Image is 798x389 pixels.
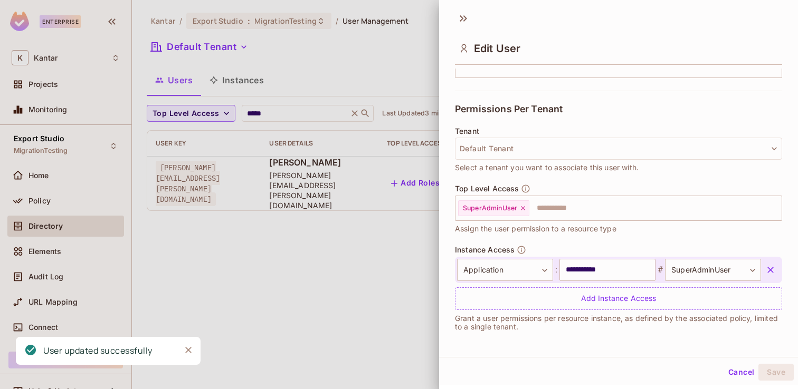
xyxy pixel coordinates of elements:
[455,138,782,160] button: Default Tenant
[455,246,515,254] span: Instance Access
[665,259,761,281] div: SuperAdminUser
[180,342,196,358] button: Close
[463,204,517,212] span: SuperAdminUser
[43,344,153,357] div: User updated successfully
[455,223,616,235] span: Assign the user permission to a resource type
[455,287,782,310] div: Add Instance Access
[455,184,519,193] span: Top Level Access
[655,264,665,276] span: #
[457,259,553,281] div: Application
[553,264,559,276] span: :
[474,42,520,55] span: Edit User
[455,104,563,114] span: Permissions Per Tenant
[455,127,479,135] span: Tenant
[458,200,529,216] div: SuperAdminUser
[455,314,782,331] p: Grant a user permissions per resource instance, as defined by the associated policy, limited to a...
[455,162,639,173] span: Select a tenant you want to associate this user with.
[758,364,794,381] button: Save
[776,207,778,209] button: Open
[724,364,758,381] button: Cancel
